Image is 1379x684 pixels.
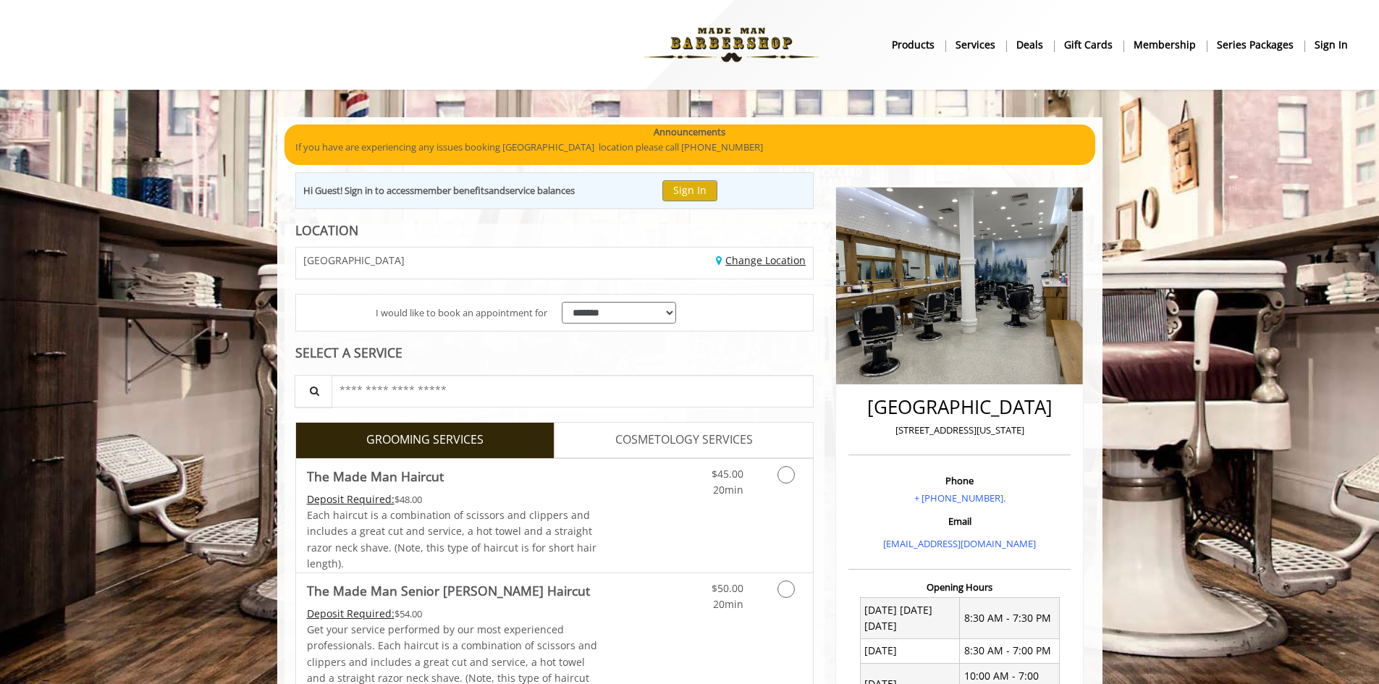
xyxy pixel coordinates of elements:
b: service balances [505,184,575,197]
a: MembershipMembership [1123,34,1207,55]
span: This service needs some Advance to be paid before we block your appointment [307,607,395,620]
b: The Made Man Senior [PERSON_NAME] Haircut [307,580,590,601]
a: + [PHONE_NUMBER]. [914,491,1005,504]
span: 20min [713,483,743,497]
span: I would like to book an appointment for [376,305,547,321]
h3: Email [852,516,1067,526]
span: GROOMING SERVICES [366,431,484,449]
a: sign insign in [1304,34,1358,55]
h3: Phone [852,476,1067,486]
b: Deals [1016,37,1043,53]
button: Service Search [295,375,332,408]
img: Made Man Barbershop logo [632,5,831,85]
span: COSMETOLOGY SERVICES [615,431,753,449]
a: [EMAIL_ADDRESS][DOMAIN_NAME] [883,537,1036,550]
b: gift cards [1064,37,1113,53]
b: Series packages [1217,37,1294,53]
a: Series packagesSeries packages [1207,34,1304,55]
b: Announcements [654,124,725,140]
b: products [892,37,935,53]
p: If you have are experiencing any issues booking [GEOGRAPHIC_DATA] location please call [PHONE_NUM... [295,140,1084,155]
td: [DATE] [DATE] [DATE] [860,598,960,639]
div: $54.00 [307,606,598,622]
h3: Opening Hours [848,582,1071,592]
div: Hi Guest! Sign in to access and [303,183,575,198]
td: 8:30 AM - 7:30 PM [960,598,1060,639]
td: [DATE] [860,638,960,663]
b: Membership [1134,37,1196,53]
span: This service needs some Advance to be paid before we block your appointment [307,492,395,506]
span: $50.00 [712,581,743,595]
a: Change Location [716,253,806,267]
span: [GEOGRAPHIC_DATA] [303,255,405,266]
a: Productsproducts [882,34,945,55]
span: 20min [713,597,743,611]
span: $45.00 [712,467,743,481]
a: DealsDeals [1006,34,1054,55]
div: $48.00 [307,491,598,507]
h2: [GEOGRAPHIC_DATA] [852,397,1067,418]
b: sign in [1315,37,1348,53]
td: 8:30 AM - 7:00 PM [960,638,1060,663]
button: Sign In [662,180,717,201]
a: ServicesServices [945,34,1006,55]
a: Gift cardsgift cards [1054,34,1123,55]
b: LOCATION [295,221,358,239]
span: Each haircut is a combination of scissors and clippers and includes a great cut and service, a ho... [307,508,596,570]
p: [STREET_ADDRESS][US_STATE] [852,423,1067,438]
b: The Made Man Haircut [307,466,444,486]
b: member benefits [414,184,489,197]
b: Services [956,37,995,53]
div: SELECT A SERVICE [295,346,814,360]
